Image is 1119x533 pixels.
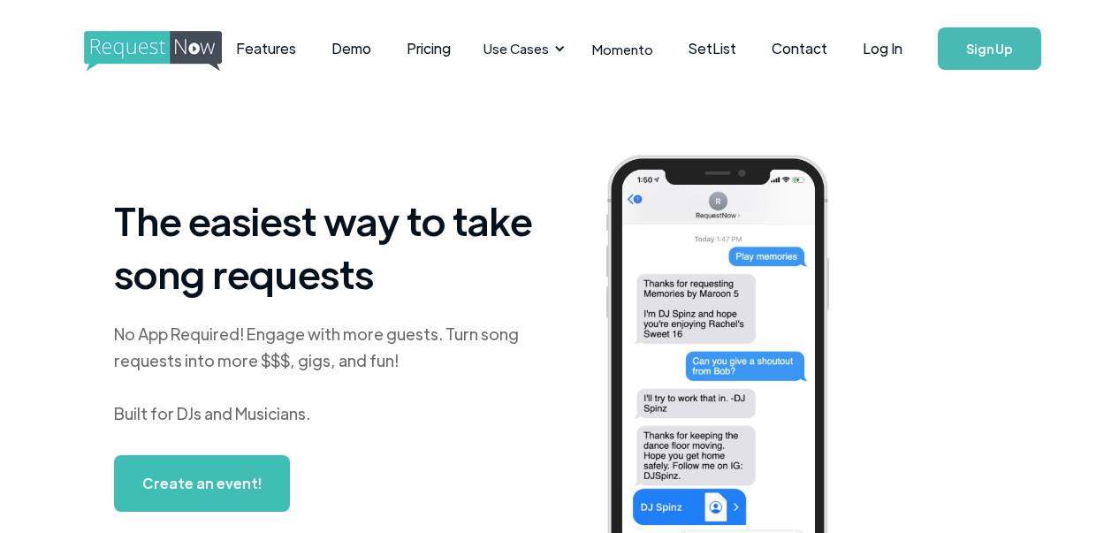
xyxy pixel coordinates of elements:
a: Sign Up [938,27,1041,70]
a: Demo [314,21,389,76]
div: Use Cases [473,21,570,76]
a: Momento [575,23,671,75]
a: Create an event! [114,455,290,512]
a: SetList [671,21,754,76]
a: Log In [845,18,920,80]
div: No App Required! Engage with more guests. Turn song requests into more $$$, gigs, and fun! Built ... [114,321,533,427]
a: Contact [754,21,845,76]
a: Pricing [389,21,468,76]
a: Features [218,21,314,76]
img: requestnow logo [84,31,255,72]
h1: The easiest way to take song requests [114,194,533,300]
a: home [84,31,174,66]
div: Use Cases [483,39,549,58]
